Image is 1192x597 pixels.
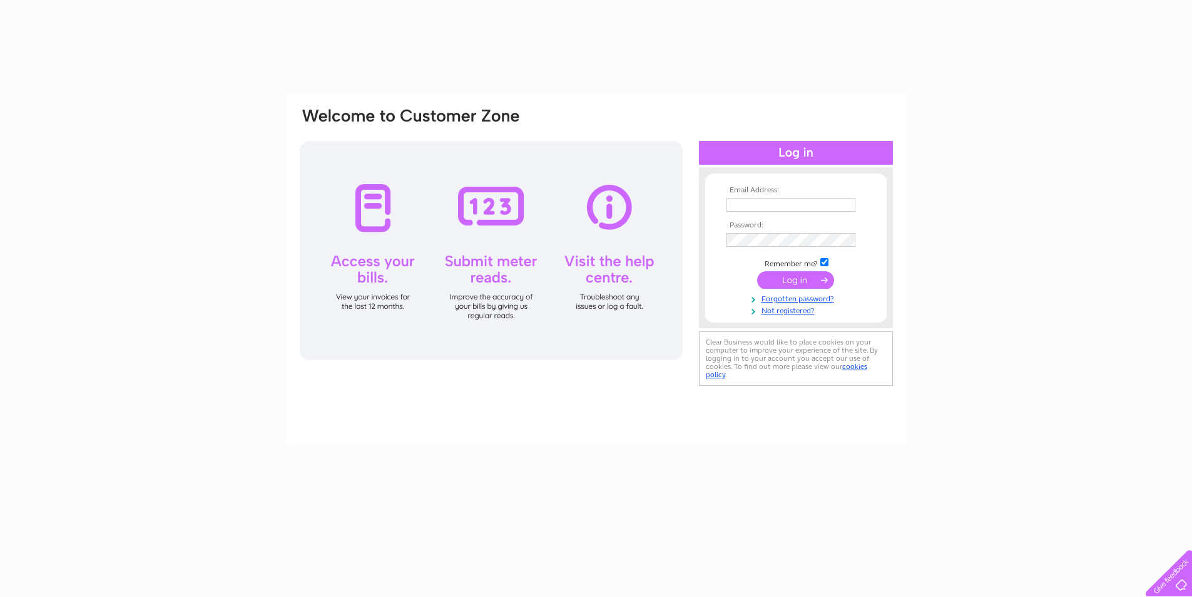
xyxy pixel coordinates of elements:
[723,186,869,195] th: Email Address:
[699,331,893,386] div: Clear Business would like to place cookies on your computer to improve your experience of the sit...
[726,292,869,304] a: Forgotten password?
[723,221,869,230] th: Password:
[706,362,867,379] a: cookies policy
[723,256,869,269] td: Remember me?
[726,304,869,316] a: Not registered?
[757,271,834,289] input: Submit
